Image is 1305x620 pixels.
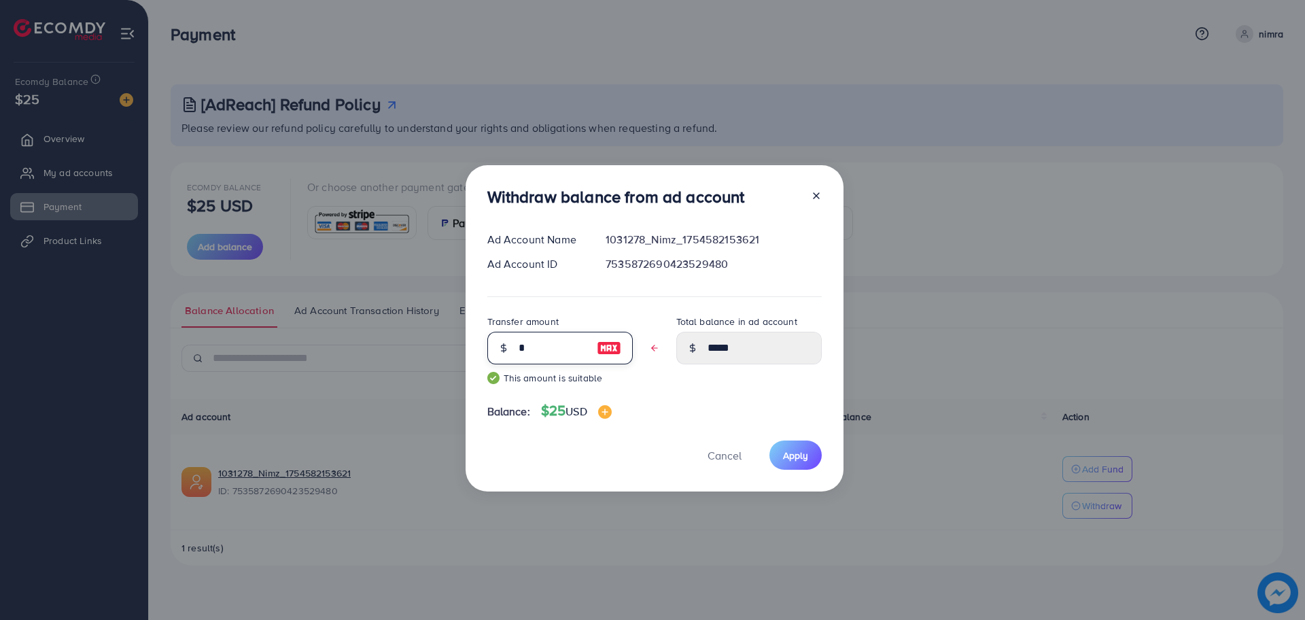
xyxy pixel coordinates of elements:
button: Cancel [691,441,759,470]
span: USD [565,404,587,419]
h3: Withdraw balance from ad account [487,187,745,207]
label: Transfer amount [487,315,559,328]
img: image [598,405,612,419]
img: image [597,340,621,356]
div: Ad Account Name [476,232,595,247]
small: This amount is suitable [487,371,633,385]
img: guide [487,372,500,384]
span: Apply [783,449,808,462]
span: Balance: [487,404,530,419]
label: Total balance in ad account [676,315,797,328]
div: Ad Account ID [476,256,595,272]
div: 1031278_Nimz_1754582153621 [595,232,832,247]
button: Apply [769,441,822,470]
div: 7535872690423529480 [595,256,832,272]
span: Cancel [708,448,742,463]
h4: $25 [541,402,612,419]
